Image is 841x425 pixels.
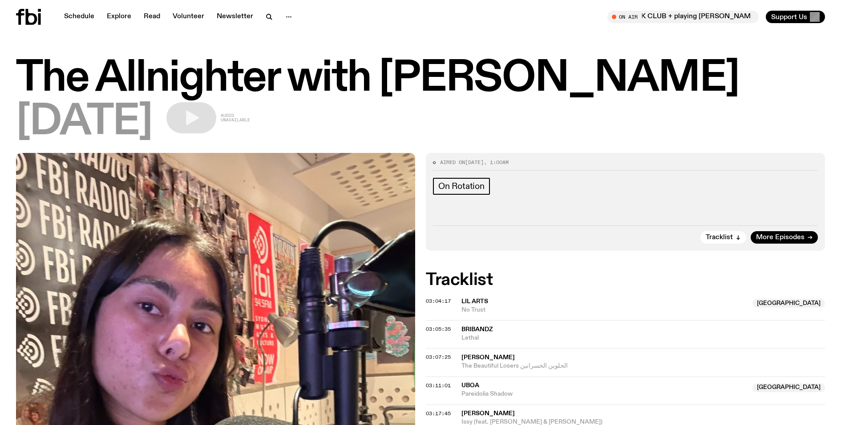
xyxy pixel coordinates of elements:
button: 03:11:01 [426,383,451,388]
button: Support Us [766,11,825,23]
span: Tracklist [706,234,733,241]
a: Newsletter [211,11,259,23]
span: , 1:00am [484,159,509,166]
span: 03:04:17 [426,297,451,305]
span: Support Us [771,13,807,21]
button: Tracklist [700,231,746,244]
a: Explore [101,11,137,23]
span: Bribandz [461,326,493,333]
span: [DATE] [465,159,484,166]
h1: The Allnighter with [PERSON_NAME] [16,59,825,99]
span: Pareidolia Shadow [461,390,747,398]
span: On Rotation [438,181,485,191]
span: [GEOGRAPHIC_DATA] [752,383,825,392]
span: 03:07:25 [426,353,451,361]
h2: Tracklist [426,272,825,288]
button: 03:04:17 [426,299,451,304]
span: Uboa [461,382,479,389]
span: More Episodes [756,234,805,241]
span: lil arts [461,298,488,305]
a: More Episodes [751,231,818,244]
span: 03:11:01 [426,382,451,389]
a: Schedule [59,11,100,23]
span: [PERSON_NAME] [461,410,515,417]
button: On AirMornings with [PERSON_NAME] // BOOK CLUB + playing [PERSON_NAME] ?1!?1 [607,11,759,23]
button: 03:07:25 [426,355,451,360]
a: On Rotation [433,178,490,195]
span: Lethal [461,334,825,342]
button: 03:17:45 [426,411,451,416]
span: [DATE] [16,102,152,142]
span: 03:05:35 [426,325,451,333]
button: 03:05:35 [426,327,451,332]
a: Read [138,11,166,23]
span: 03:17:45 [426,410,451,417]
span: No Trust [461,306,747,314]
a: Volunteer [167,11,210,23]
span: The Beautiful Losers الحلوين الخسرانين [461,362,825,370]
span: Audio unavailable [221,113,250,122]
span: [GEOGRAPHIC_DATA] [752,299,825,308]
span: Aired on [440,159,465,166]
span: [PERSON_NAME] [461,354,515,361]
